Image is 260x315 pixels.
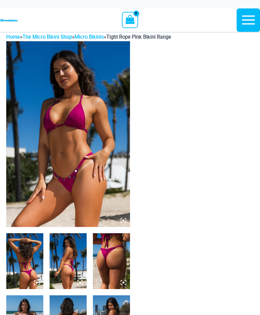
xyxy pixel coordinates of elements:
[122,12,138,28] a: View Shopping Cart, empty
[6,34,20,40] a: Home
[93,233,130,289] img: Tight Rope Pink 4228 Thong
[50,233,87,289] img: Tight Rope Pink 319 Top 4228 Thong
[75,34,104,40] a: Micro Bikinis
[106,34,171,40] span: Tight Rope Pink Bikini Range
[22,34,72,40] a: The Micro Bikini Shop
[6,41,130,227] img: Tight Rope Pink 319 Top 4228 Thong
[6,34,171,40] span: » » »
[6,233,43,289] img: Tight Rope Pink 319 Top 4228 Thong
